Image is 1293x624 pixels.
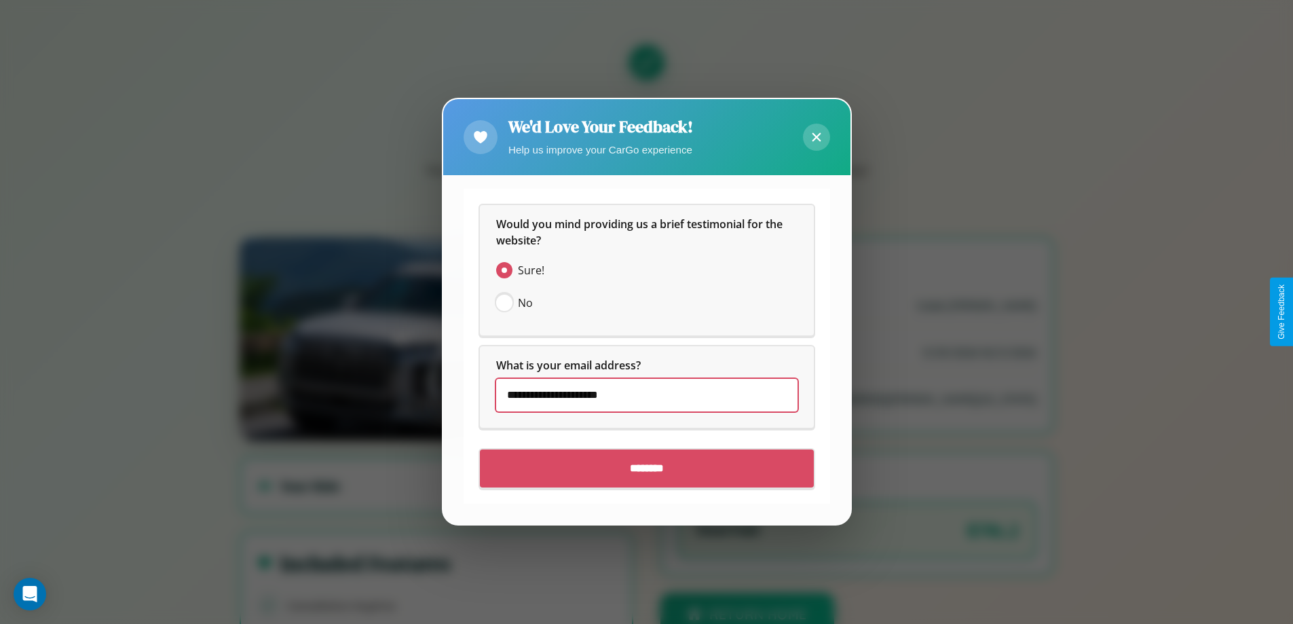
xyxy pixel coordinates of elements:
[1277,285,1286,339] div: Give Feedback
[496,217,785,249] span: Would you mind providing us a brief testimonial for the website?
[14,578,46,610] div: Open Intercom Messenger
[496,359,641,373] span: What is your email address?
[518,263,544,279] span: Sure!
[508,115,693,138] h2: We'd Love Your Feedback!
[508,141,693,159] p: Help us improve your CarGo experience
[518,295,533,312] span: No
